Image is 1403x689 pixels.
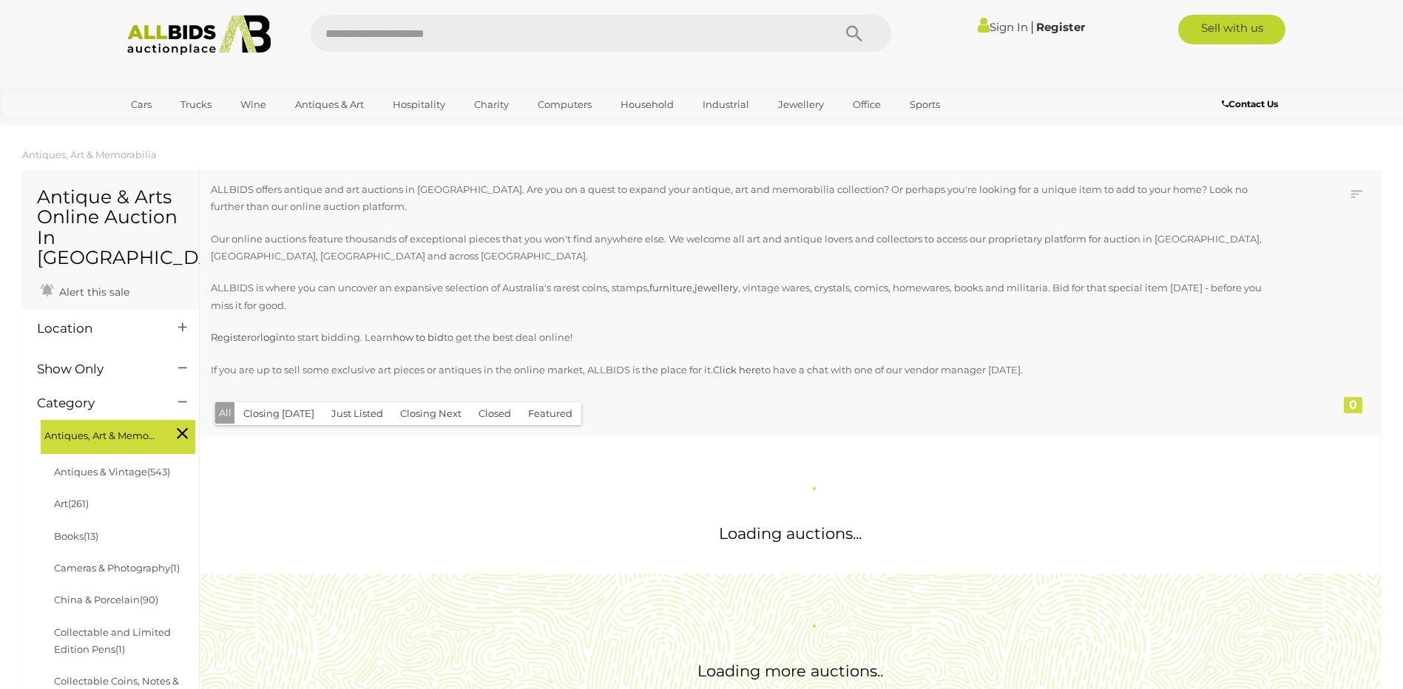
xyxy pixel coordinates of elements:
[211,181,1262,216] p: ALLBIDS offers antique and art auctions in [GEOGRAPHIC_DATA]. Are you on a quest to expand your a...
[54,466,170,478] a: Antiques & Vintage(543)
[900,92,950,117] a: Sports
[519,402,581,425] button: Featured
[215,402,235,424] button: All
[170,562,180,574] span: (1)
[54,562,180,574] a: Cameras & Photography(1)
[147,466,170,478] span: (543)
[115,643,125,655] span: (1)
[37,322,156,336] h4: Location
[393,331,444,343] a: how to bid
[37,187,184,268] h1: Antique & Arts Online Auction In [GEOGRAPHIC_DATA]
[528,92,601,117] a: Computers
[211,362,1262,379] p: If you are up to sell some exclusive art pieces or antiques in the online market, ALLBIDS is the ...
[55,285,129,299] span: Alert this sale
[978,20,1028,34] a: Sign In
[211,231,1262,265] p: Our online auctions feature thousands of exceptional pieces that you won't find anywhere else. We...
[1036,20,1085,34] a: Register
[171,92,221,117] a: Trucks
[649,282,692,293] a: furniture
[719,524,862,543] span: Loading auctions...
[231,92,276,117] a: Wine
[54,594,158,605] a: China & Porcelain(90)
[1344,397,1362,413] div: 0
[1222,96,1282,112] a: Contact Us
[697,662,883,680] span: Loading more auctions..
[470,402,520,425] button: Closed
[383,92,455,117] a: Hospitality
[611,92,683,117] a: Household
[464,92,518,117] a: Charity
[817,15,891,52] button: Search
[119,15,280,55] img: Allbids.com.au
[694,282,738,293] a: jewellery
[768,92,834,117] a: Jewellery
[713,364,761,376] a: Click here
[234,402,323,425] button: Closing [DATE]
[44,424,155,444] span: Antiques, Art & Memorabilia
[37,396,156,410] h4: Category
[121,92,161,117] a: Cars
[54,626,171,655] a: Collectable and Limited Edition Pens(1)
[211,329,1262,346] p: or to start bidding. Learn to get the best deal online!
[693,92,759,117] a: Industrial
[37,279,133,302] a: Alert this sale
[322,402,392,425] button: Just Listed
[211,279,1262,314] p: ALLBIDS is where you can uncover an expansive selection of Australia's rarest coins, stamps, , , ...
[285,92,373,117] a: Antiques & Art
[68,498,89,509] span: (261)
[54,498,89,509] a: Art(261)
[121,117,246,141] a: [GEOGRAPHIC_DATA]
[1222,98,1278,109] b: Contact Us
[211,331,251,343] a: Register
[54,530,98,542] a: Books(13)
[84,530,98,542] span: (13)
[260,331,285,343] a: login
[1030,18,1034,35] span: |
[22,149,157,160] a: Antiques, Art & Memorabilia
[140,594,158,605] span: (90)
[843,92,890,117] a: Office
[391,402,470,425] button: Closing Next
[1178,15,1285,44] a: Sell with us
[37,362,156,376] h4: Show Only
